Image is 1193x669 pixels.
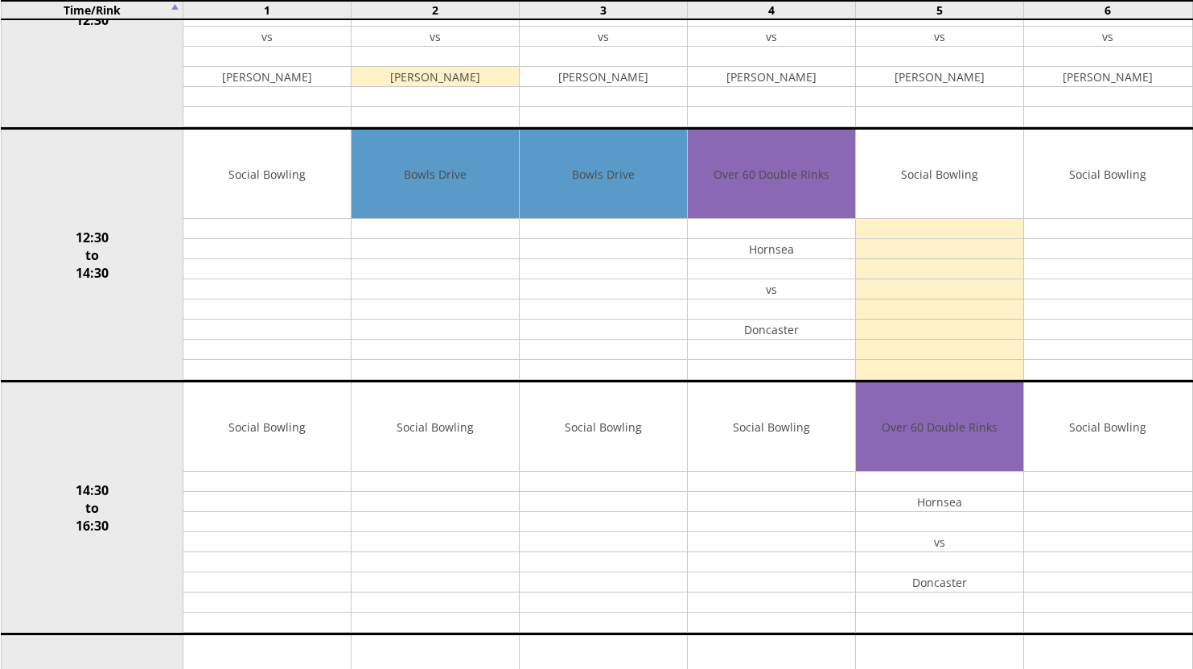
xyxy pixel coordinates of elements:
[856,532,1023,552] td: vs
[1,1,183,19] td: Time/Rink
[856,1,1024,19] td: 5
[1,382,183,634] td: 14:30 to 16:30
[856,492,1023,512] td: Hornsea
[1,129,183,382] td: 12:30 to 14:30
[1024,27,1191,47] td: vs
[1024,130,1191,219] td: Social Bowling
[1024,382,1191,472] td: Social Bowling
[1024,67,1191,87] td: [PERSON_NAME]
[183,27,351,47] td: vs
[519,1,687,19] td: 3
[856,382,1023,472] td: Over 60 Double Rinks
[688,130,855,219] td: Over 60 Double Rinks
[688,1,856,19] td: 4
[520,67,687,87] td: [PERSON_NAME]
[351,1,519,19] td: 2
[856,67,1023,87] td: [PERSON_NAME]
[183,1,351,19] td: 1
[856,572,1023,593] td: Doncaster
[352,130,519,219] td: Bowls Drive
[1024,1,1192,19] td: 6
[688,239,855,259] td: Hornsea
[183,67,351,87] td: [PERSON_NAME]
[520,27,687,47] td: vs
[520,382,687,472] td: Social Bowling
[688,27,855,47] td: vs
[520,130,687,219] td: Bowls Drive
[352,67,519,87] td: [PERSON_NAME]
[856,27,1023,47] td: vs
[688,279,855,299] td: vs
[183,382,351,472] td: Social Bowling
[856,130,1023,219] td: Social Bowling
[183,130,351,219] td: Social Bowling
[688,320,855,340] td: Doncaster
[352,382,519,472] td: Social Bowling
[688,67,855,87] td: [PERSON_NAME]
[352,27,519,47] td: vs
[688,382,855,472] td: Social Bowling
